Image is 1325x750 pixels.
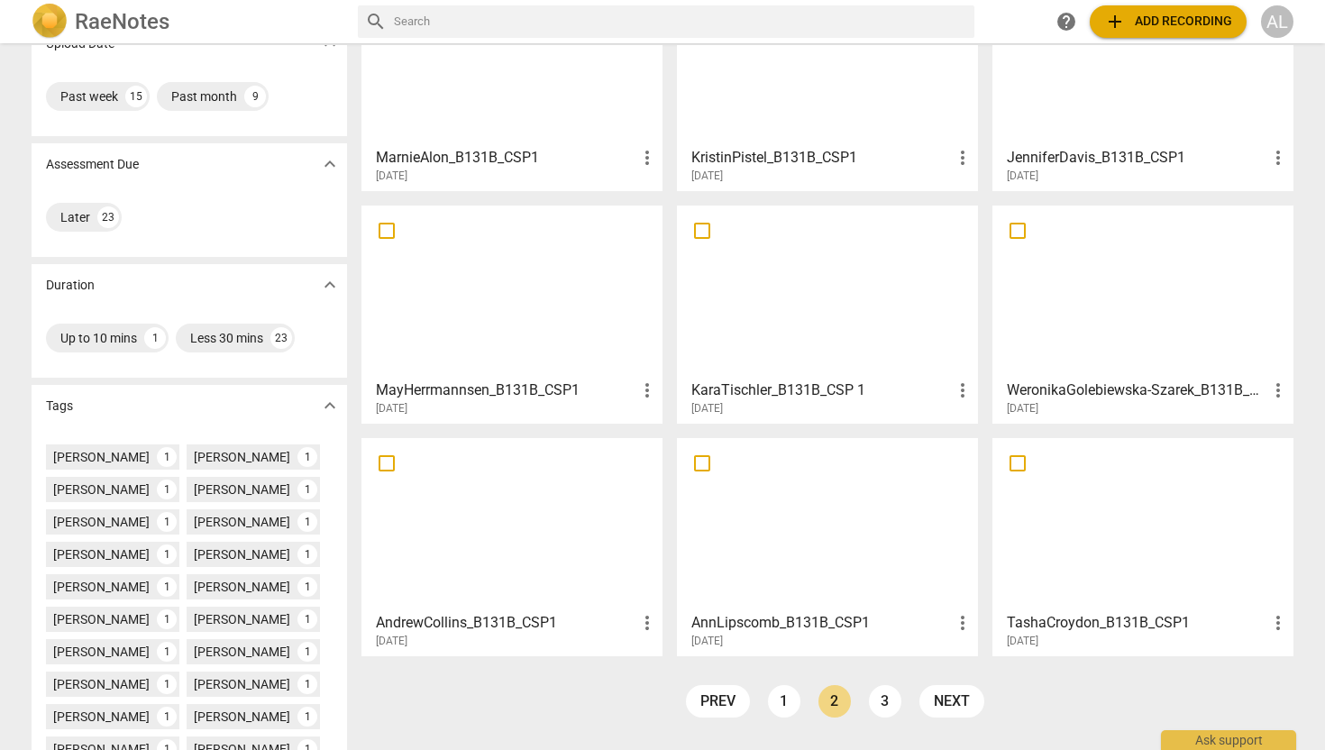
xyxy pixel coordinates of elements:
h3: KaraTischler_B131B_CSP 1 [691,380,952,401]
h3: AndrewCollins_B131B_CSP1 [376,612,636,634]
a: Page 1 [768,685,800,718]
span: more_vert [636,380,658,401]
h3: MarnieAlon_B131B_CSP1 [376,147,636,169]
div: 15 [125,86,147,107]
span: [DATE] [376,634,407,649]
img: Logo [32,4,68,40]
div: 9 [244,86,266,107]
span: [DATE] [691,634,723,649]
div: 1 [297,707,317,727]
span: [DATE] [1007,401,1038,416]
div: 1 [297,544,317,564]
div: 1 [157,642,177,662]
div: 1 [144,327,166,349]
button: Upload [1090,5,1247,38]
div: 1 [297,674,317,694]
h3: JenniferDavis_B131B_CSP1 [1007,147,1267,169]
div: 1 [297,512,317,532]
div: 1 [297,447,317,467]
div: 1 [297,609,317,629]
a: WeronikaGolebiewska-Szarek_B131B_CSP1[DATE] [999,212,1287,416]
a: Help [1050,5,1083,38]
p: Assessment Due [46,155,139,174]
div: 1 [297,642,317,662]
span: [DATE] [691,401,723,416]
div: Less 30 mins [190,329,263,347]
div: [PERSON_NAME] [194,675,290,693]
div: 1 [157,609,177,629]
div: [PERSON_NAME] [194,643,290,661]
a: Page 2 is your current page [818,685,851,718]
span: search [365,11,387,32]
div: [PERSON_NAME] [194,708,290,726]
span: more_vert [952,380,973,401]
span: more_vert [952,147,973,169]
span: [DATE] [1007,634,1038,649]
div: 1 [157,447,177,467]
h3: WeronikaGolebiewska-Szarek_B131B_CSP1 [1007,380,1267,401]
div: [PERSON_NAME] [53,578,150,596]
h3: AnnLipscomb_B131B_CSP1 [691,612,952,634]
a: TashaCroydon_B131B_CSP1[DATE] [999,444,1287,648]
div: Past week [60,87,118,105]
div: [PERSON_NAME] [194,578,290,596]
span: add [1104,11,1126,32]
button: AL [1261,5,1293,38]
a: prev [686,685,750,718]
div: [PERSON_NAME] [53,643,150,661]
div: Past month [171,87,237,105]
div: 1 [297,480,317,499]
a: next [919,685,984,718]
p: Tags [46,397,73,416]
div: [PERSON_NAME] [53,448,150,466]
p: Duration [46,276,95,295]
a: MayHerrmannsen_B131B_CSP1[DATE] [368,212,656,416]
span: [DATE] [376,401,407,416]
span: expand_more [319,274,341,296]
span: more_vert [636,612,658,634]
a: KaraTischler_B131B_CSP 1[DATE] [683,212,972,416]
div: [PERSON_NAME] [53,708,150,726]
span: [DATE] [691,169,723,184]
a: AndrewCollins_B131B_CSP1[DATE] [368,444,656,648]
button: Show more [316,271,343,298]
div: [PERSON_NAME] [53,545,150,563]
div: Later [60,208,90,226]
span: help [1055,11,1077,32]
div: 23 [270,327,292,349]
div: [PERSON_NAME] [194,480,290,498]
button: Show more [316,392,343,419]
div: [PERSON_NAME] [53,675,150,693]
span: Add recording [1104,11,1232,32]
h3: KristinPistel_B131B_CSP1 [691,147,952,169]
span: [DATE] [376,169,407,184]
div: [PERSON_NAME] [53,610,150,628]
span: more_vert [1267,380,1289,401]
div: Ask support [1161,730,1296,750]
span: more_vert [1267,147,1289,169]
h2: RaeNotes [75,9,169,34]
div: 1 [157,707,177,727]
a: Page 3 [869,685,901,718]
div: 1 [157,577,177,597]
div: Up to 10 mins [60,329,137,347]
div: [PERSON_NAME] [53,480,150,498]
div: 1 [297,577,317,597]
div: 1 [157,544,177,564]
div: 1 [157,480,177,499]
span: [DATE] [1007,169,1038,184]
a: LogoRaeNotes [32,4,343,40]
input: Search [394,7,967,36]
a: AnnLipscomb_B131B_CSP1[DATE] [683,444,972,648]
div: [PERSON_NAME] [194,513,290,531]
div: [PERSON_NAME] [194,610,290,628]
span: more_vert [636,147,658,169]
div: 23 [97,206,119,228]
h3: MayHerrmannsen_B131B_CSP1 [376,380,636,401]
div: 1 [157,674,177,694]
span: more_vert [1267,612,1289,634]
div: [PERSON_NAME] [194,448,290,466]
button: Show more [316,151,343,178]
span: expand_more [319,153,341,175]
